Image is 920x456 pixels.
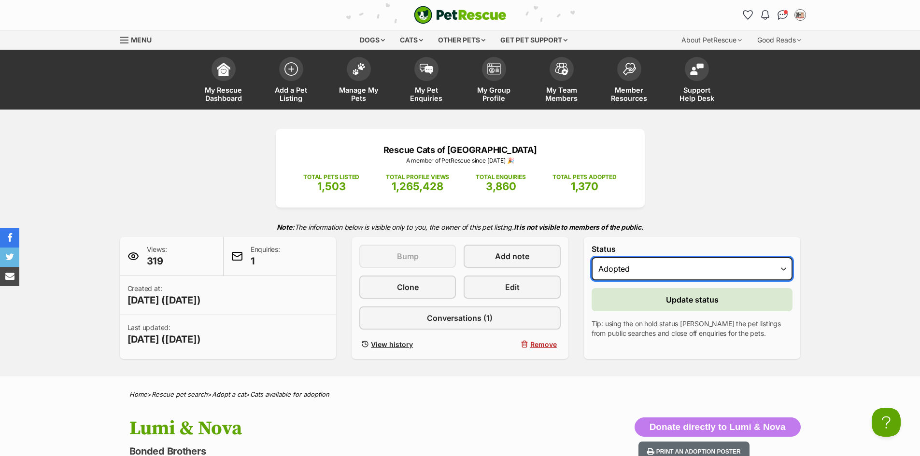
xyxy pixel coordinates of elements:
span: Edit [505,281,520,293]
span: Add a Pet Listing [269,86,313,102]
img: team-members-icon-5396bd8760b3fe7c0b43da4ab00e1e3bb1a5d9ba89233759b79545d2d3fc5d0d.svg [555,63,568,75]
div: Dogs [353,30,392,50]
p: TOTAL PROFILE VIEWS [386,173,449,181]
span: Member Resources [608,86,651,102]
span: Conversations (1) [427,312,493,324]
a: Add note [464,245,560,268]
span: My Pet Enquiries [405,86,448,102]
p: Last updated: [127,323,201,346]
div: About PetRescue [675,30,749,50]
button: Update status [592,288,793,311]
span: [DATE] ([DATE]) [127,332,201,346]
span: Remove [530,339,557,349]
a: Add a Pet Listing [257,52,325,110]
strong: Note: [277,223,295,231]
p: TOTAL ENQUIRIES [476,173,525,181]
a: Rescue pet search [152,390,208,398]
label: Status [592,245,793,253]
a: PetRescue [414,6,507,24]
ul: Account quick links [740,7,808,23]
img: manage-my-pets-icon-02211641906a0b7f246fdf0571729dbe1e7629f14944591b6c1af311fb30b64b.svg [352,63,366,75]
div: Cats [393,30,430,50]
span: My Team Members [540,86,583,102]
button: Donate directly to Lumi & Nova [635,417,801,437]
span: View history [371,339,413,349]
p: The information below is visible only to you, the owner of this pet listing. [120,217,801,237]
a: Cats available for adoption [250,390,329,398]
img: help-desk-icon-fdf02630f3aa405de69fd3d07c3f3aa587a6932b1a1747fa1d2bba05be0121f9.svg [690,63,704,75]
a: My Team Members [528,52,595,110]
a: Clone [359,276,456,299]
span: 3,860 [486,180,516,193]
span: 1,265,428 [392,180,443,193]
button: My account [793,7,808,23]
span: My Group Profile [472,86,516,102]
div: Other pets [431,30,492,50]
a: My Rescue Dashboard [190,52,257,110]
span: Menu [131,36,152,44]
img: dashboard-icon-eb2f2d2d3e046f16d808141f083e7271f6b2e854fb5c12c21221c1fb7104beca.svg [217,62,230,76]
a: Edit [464,276,560,299]
a: Conversations [775,7,791,23]
span: My Rescue Dashboard [202,86,245,102]
a: My Group Profile [460,52,528,110]
div: Get pet support [494,30,574,50]
button: Remove [464,337,560,351]
button: Bump [359,245,456,268]
span: 1,370 [571,180,598,193]
img: Rescue Cats of Melbourne profile pic [795,10,805,20]
img: logo-cat-932fe2b9b8326f06289b0f2fb663e598f794de774fb13d1741a6617ecf9a85b4.svg [414,6,507,24]
span: Bump [397,250,419,262]
p: Tip: using the on hold status [PERSON_NAME] the pet listings from public searches and close off e... [592,319,793,338]
a: Conversations (1) [359,306,561,330]
img: pet-enquiries-icon-7e3ad2cf08bfb03b45e93fb7055b45f3efa6380592205ae92323e6603595dc1f.svg [420,64,433,74]
a: Adopt a cat [212,390,246,398]
img: member-resources-icon-8e73f808a243e03378d46382f2149f9095a855e16c252ad45f914b54edf8863c.svg [623,63,636,76]
span: 1 [251,254,280,268]
a: Support Help Desk [663,52,731,110]
h1: Lumi & Nova [129,417,538,440]
img: add-pet-listing-icon-0afa8454b4691262ce3f59096e99ab1cd57d4a30225e0717b998d2c9b9846f56.svg [284,62,298,76]
span: 319 [147,254,167,268]
iframe: Help Scout Beacon - Open [872,408,901,437]
div: Good Reads [750,30,808,50]
a: My Pet Enquiries [393,52,460,110]
a: View history [359,337,456,351]
img: notifications-46538b983faf8c2785f20acdc204bb7945ddae34d4c08c2a6579f10ce5e182be.svg [761,10,769,20]
div: > > > [105,391,815,398]
p: Enquiries: [251,245,280,268]
span: Add note [495,250,529,262]
span: [DATE] ([DATE]) [127,293,201,307]
p: A member of PetRescue since [DATE] 🎉 [290,156,630,165]
p: TOTAL PETS ADOPTED [552,173,617,181]
p: TOTAL PETS LISTED [303,173,359,181]
strong: It is not visible to members of the public. [514,223,644,231]
span: Update status [666,294,719,305]
p: Created at: [127,284,201,307]
span: Manage My Pets [337,86,381,102]
img: chat-41dd97257d64d25036548639549fe6c8038ab92f7586957e7f3b1b290dea8141.svg [778,10,788,20]
p: Views: [147,245,167,268]
a: Menu [120,30,158,48]
button: Notifications [758,7,773,23]
p: Rescue Cats of [GEOGRAPHIC_DATA] [290,143,630,156]
span: Clone [397,281,419,293]
a: Home [129,390,147,398]
img: group-profile-icon-3fa3cf56718a62981997c0bc7e787c4b2cf8bcc04b72c1350f741eb67cf2f40e.svg [487,63,501,75]
a: Favourites [740,7,756,23]
a: Manage My Pets [325,52,393,110]
span: Support Help Desk [675,86,719,102]
a: Member Resources [595,52,663,110]
span: 1,503 [317,180,346,193]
